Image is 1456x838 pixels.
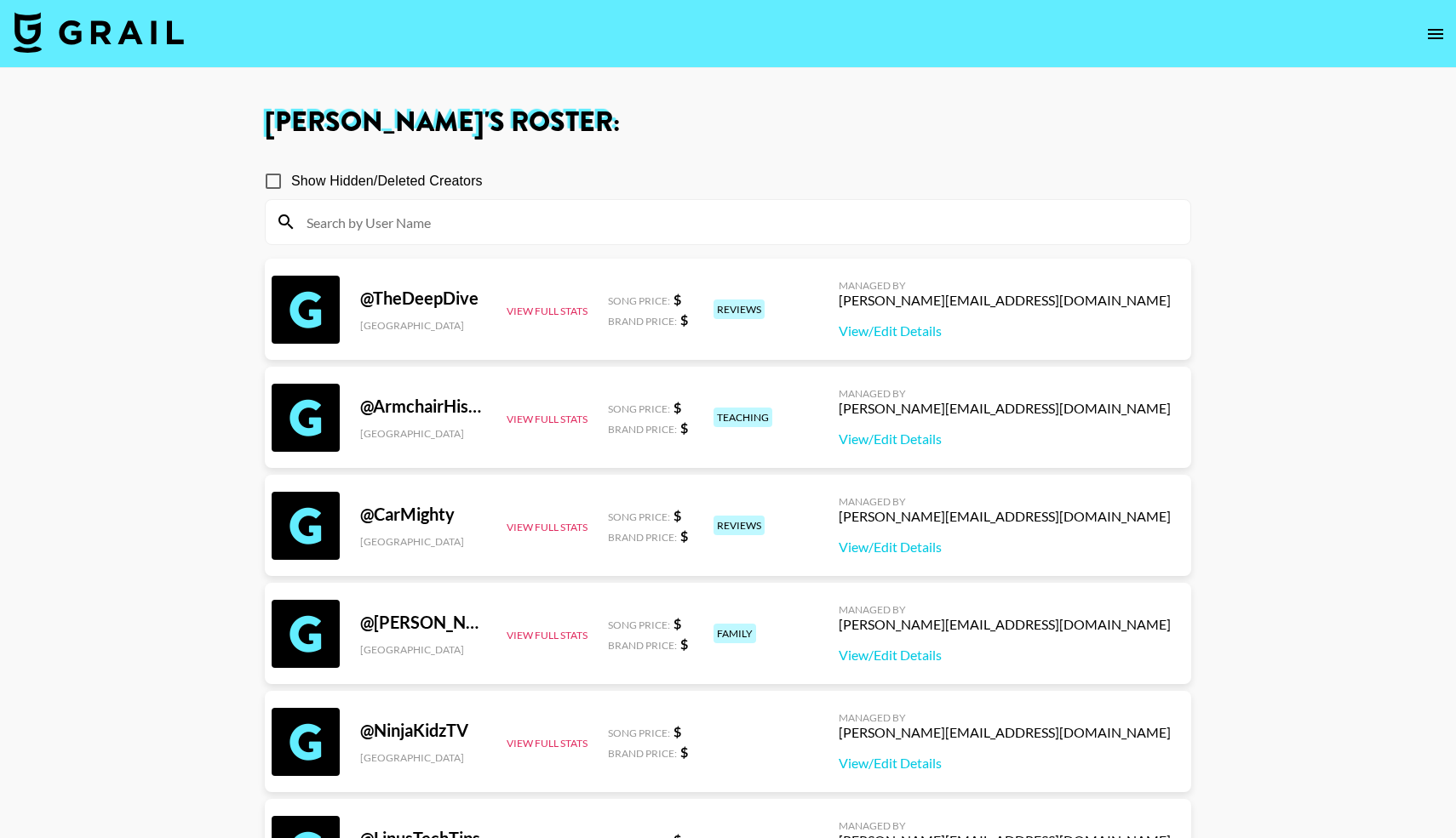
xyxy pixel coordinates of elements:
[507,305,588,317] button: View Full Stats
[839,400,1171,417] div: [PERSON_NAME][EMAIL_ADDRESS][DOMAIN_NAME]
[714,624,756,643] div: family
[680,419,688,436] strong: $
[507,413,588,425] button: View Full Stats
[714,408,772,427] div: teaching
[839,539,1171,556] a: View/Edit Details
[608,619,670,631] span: Song Price:
[14,12,184,53] img: Grail Talent
[714,299,765,319] div: reviews
[839,755,1171,772] a: View/Edit Details
[674,399,681,415] strong: $
[360,504,486,525] div: @ CarMighty
[680,311,688,328] strong: $
[608,747,677,760] span: Brand Price:
[839,322,1171,339] a: View/Edit Details
[839,647,1171,664] a: View/Edit Details
[839,616,1171,633] div: [PERSON_NAME][EMAIL_ADDRESS][DOMAIN_NAME]
[360,643,486,656] div: [GEOGRAPHIC_DATA]
[839,724,1171,741] div: [PERSON_NAME][EMAIL_ADDRESS][DOMAIN_NAME]
[360,720,486,741] div: @ NinjaKidzTV
[291,171,483,191] span: Show Hidden/Deleted Creators
[839,508,1171,525] div: [PERSON_NAME][EMAIL_ADDRESS][DOMAIN_NAME]
[608,294,670,307] span: Song Price:
[360,427,486,440] div: [GEOGRAPHIC_DATA]
[839,711,1171,724] div: Managed By
[608,531,677,544] span: Brand Price:
[839,495,1171,508] div: Managed By
[608,315,677,328] span: Brand Price:
[839,603,1171,616] div: Managed By
[839,292,1171,309] div: [PERSON_NAME][EMAIL_ADDRESS][DOMAIN_NAME]
[608,510,670,523] span: Song Price:
[680,527,688,544] strong: $
[674,723,681,739] strong: $
[360,535,486,548] div: [GEOGRAPHIC_DATA]
[608,423,677,436] span: Brand Price:
[674,291,681,307] strong: $
[360,319,486,332] div: [GEOGRAPHIC_DATA]
[680,744,688,760] strong: $
[360,612,486,633] div: @ [PERSON_NAME]
[360,751,486,764] div: [GEOGRAPHIC_DATA]
[507,521,588,533] button: View Full Stats
[839,387,1171,400] div: Managed By
[265,109,1191,136] h1: [PERSON_NAME] 's Roster:
[674,507,681,523] strong: $
[507,629,588,641] button: View Full Stats
[839,279,1171,292] div: Managed By
[360,396,486,417] div: @ ArmchairHistorian
[360,288,486,309] div: @ TheDeepDive
[296,208,1180,236] input: Search by User Name
[714,516,765,535] div: reviews
[507,737,588,750] button: View Full Stats
[839,819,1171,832] div: Managed By
[680,636,688,652] strong: $
[1419,17,1453,51] button: open drawer
[608,727,670,739] span: Song Price:
[608,402,670,415] span: Song Price:
[839,430,1171,448] a: View/Edit Details
[674,615,681,631] strong: $
[608,639,677,652] span: Brand Price:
